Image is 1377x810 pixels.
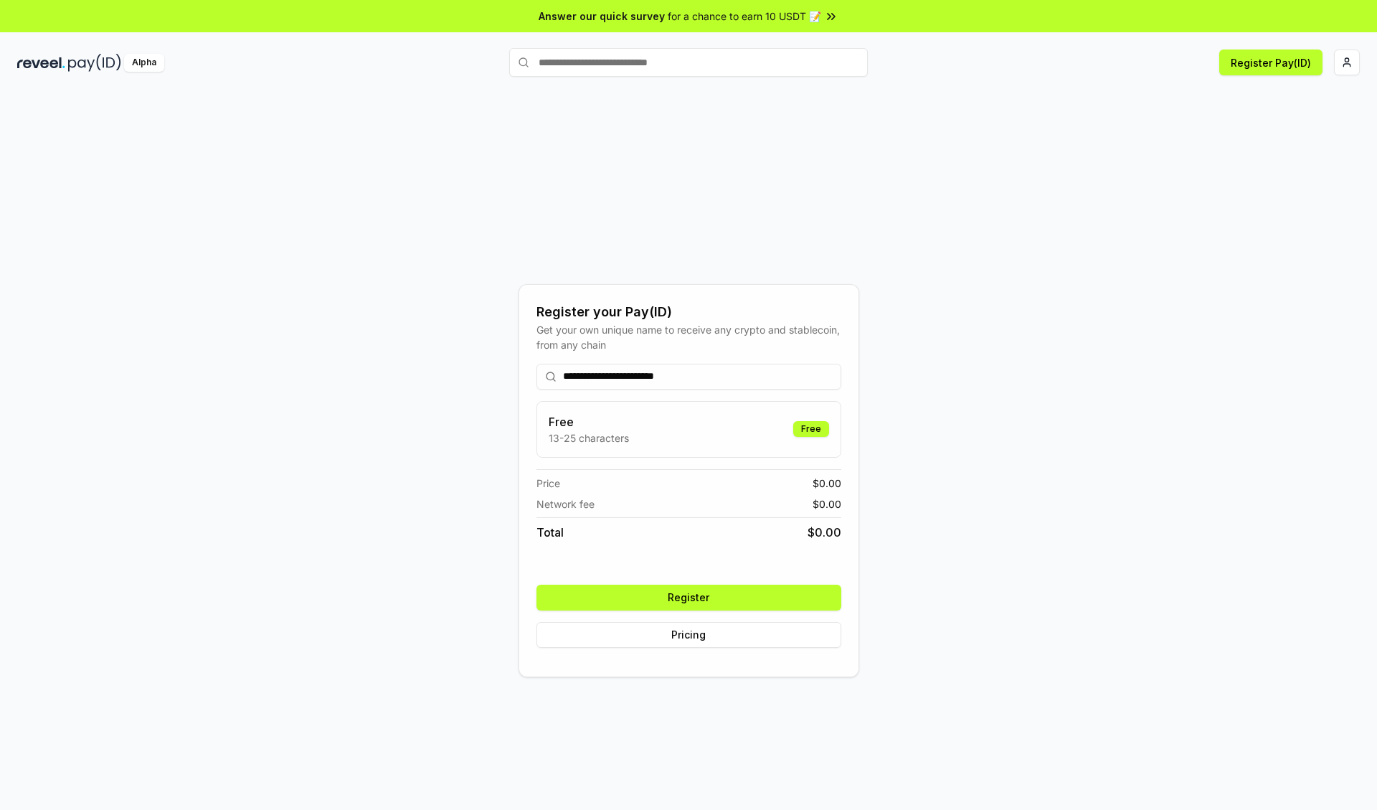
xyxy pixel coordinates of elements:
[536,524,564,541] span: Total
[68,54,121,72] img: pay_id
[813,476,841,491] span: $ 0.00
[668,9,821,24] span: for a chance to earn 10 USDT 📝
[124,54,164,72] div: Alpha
[536,622,841,648] button: Pricing
[536,302,841,322] div: Register your Pay(ID)
[549,413,629,430] h3: Free
[539,9,665,24] span: Answer our quick survey
[1219,50,1322,75] button: Register Pay(ID)
[549,430,629,446] p: 13-25 characters
[536,496,595,512] span: Network fee
[536,585,841,611] button: Register
[813,496,841,512] span: $ 0.00
[536,476,560,491] span: Price
[808,524,841,541] span: $ 0.00
[793,421,829,437] div: Free
[536,322,841,352] div: Get your own unique name to receive any crypto and stablecoin, from any chain
[17,54,65,72] img: reveel_dark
